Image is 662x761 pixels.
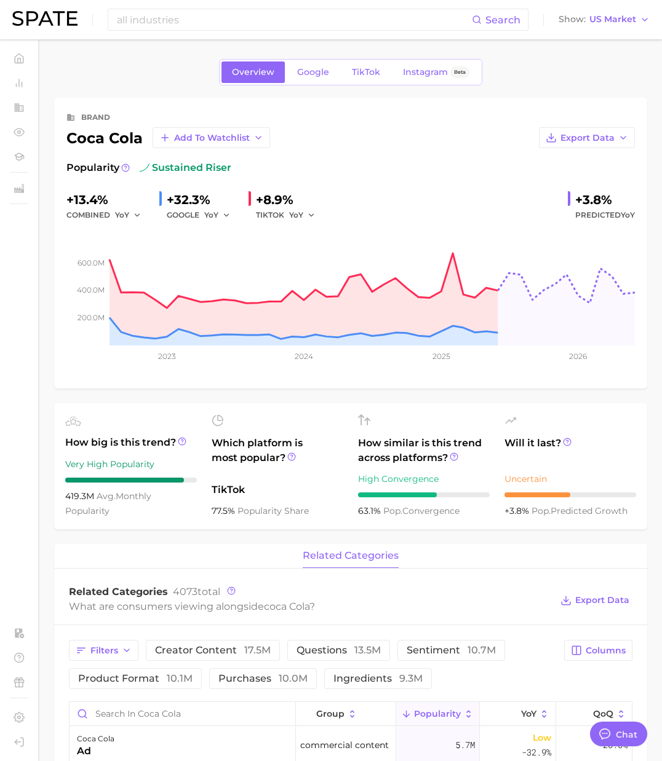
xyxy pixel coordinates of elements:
span: Beta [454,67,466,77]
button: Filters [69,640,138,661]
button: YoY [204,208,231,223]
span: TikTok [352,67,380,77]
span: Which platform is most popular? [212,436,343,476]
span: 4073 [173,586,197,597]
span: questions [297,645,381,655]
div: +32.3% [167,190,239,210]
span: group [316,709,345,719]
div: combined [66,208,150,223]
span: Google [297,67,329,77]
span: Instagram [403,67,448,77]
span: total [173,586,220,597]
span: How similar is this trend across platforms? [358,436,490,465]
span: +3.8% [504,505,532,516]
button: YoY [289,208,316,223]
span: Columns [586,645,626,656]
span: Search [485,14,520,26]
span: commercial content [300,738,389,752]
span: 9.3m [399,672,423,684]
div: High Convergence [358,471,490,486]
a: InstagramBeta [393,61,480,83]
span: Low [533,730,551,745]
span: YoY [621,210,635,219]
span: Will it last? [504,436,636,465]
a: Overview [221,61,285,83]
a: TikTok [341,61,391,83]
span: 17.5m [244,644,271,656]
span: purchases [218,674,308,684]
span: 63.1% [358,505,383,516]
abbr: popularity index [532,505,551,516]
span: 10.7m [468,644,496,656]
span: 5.7m [455,738,475,752]
span: Show [559,16,586,23]
button: Export Data [557,592,632,609]
button: Columns [564,640,632,661]
div: Uncertain [504,471,636,486]
button: ShowUS Market [556,12,653,28]
span: Filters [90,645,118,656]
span: convergence [383,505,460,516]
span: Add to Watchlist [174,133,250,143]
div: brand [81,110,110,125]
button: Add to Watchlist [153,127,270,148]
abbr: popularity index [383,505,402,516]
div: +3.8% [575,190,635,210]
div: Very High Popularity [65,457,197,471]
span: 10.0m [279,672,308,684]
span: Predicted [575,208,635,223]
button: YoY [115,208,142,223]
span: sentiment [407,645,496,655]
div: +8.9% [256,190,324,210]
div: What are consumers viewing alongside ? [69,598,551,615]
span: 77.5% [212,505,237,516]
span: Related Categories [69,586,168,597]
span: YoY [521,709,536,719]
span: YoY [289,210,303,220]
button: group [296,702,397,726]
span: TikTok [212,483,343,497]
input: Search in coca cola [70,702,295,725]
button: Export Data [539,127,635,148]
div: GOOGLE [167,208,239,223]
img: sustained riser [140,163,150,173]
img: SPATE [12,11,78,26]
div: 5 / 10 [504,492,636,497]
div: coca cola [66,127,270,148]
tspan: 2026 [569,352,587,361]
span: 13.5m [354,644,381,656]
span: product format [78,674,193,684]
span: US Market [589,16,636,23]
div: TIKTOK [256,208,324,223]
button: YoY [480,702,556,726]
span: YoY [115,210,129,220]
div: +13.4% [66,190,150,210]
span: creator content [155,645,271,655]
div: ad [77,744,114,759]
div: 6 / 10 [358,492,490,497]
tspan: 2024 [295,352,313,361]
span: QoQ [593,709,613,719]
abbr: average [97,491,116,502]
span: Overview [232,67,274,77]
tspan: 2025 [433,352,450,361]
a: Log out. Currently logged in with e-mail yumi.toki@spate.nyc. [10,733,28,751]
span: sustained riser [140,160,231,175]
span: How big is this trend? [65,435,197,451]
span: -32.9% [522,745,551,760]
span: 10.1m [167,672,193,684]
span: Export Data [560,133,615,143]
div: 9 / 10 [65,478,197,483]
span: YoY [204,210,218,220]
span: coca cola [264,601,309,612]
input: Search here for a brand, industry, or ingredient [116,9,472,30]
div: coca cola [77,731,114,746]
button: QoQ [556,702,632,726]
span: ingredients [333,674,423,684]
span: Popularity [66,160,119,175]
span: popularity share [237,505,309,516]
span: Export Data [575,595,629,605]
span: predicted growth [532,505,628,516]
span: Popularity [414,709,461,719]
span: related categories [303,550,399,561]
